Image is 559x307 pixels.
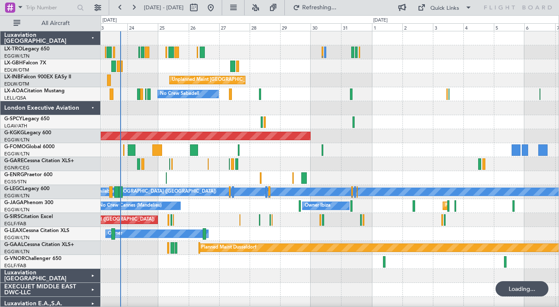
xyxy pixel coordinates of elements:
[4,75,71,80] a: LX-INBFalcon 900EX EASy II
[99,199,162,212] div: No Crew Cannes (Mandelieu)
[48,213,154,226] div: Unplanned Maint Oxford ([GEOGRAPHIC_DATA])
[4,228,22,233] span: G-LEAX
[250,23,280,31] div: 28
[4,144,55,149] a: G-FOMOGlobal 6000
[4,89,65,94] a: LX-AOACitation Mustang
[341,23,372,31] div: 31
[4,256,25,261] span: G-VNOR
[4,123,27,129] a: LGAV/ATH
[4,47,50,52] a: LX-TROLegacy 650
[433,23,463,31] div: 3
[4,47,22,52] span: LX-TRO
[102,17,117,24] div: [DATE]
[4,186,22,191] span: G-LEGC
[4,256,61,261] a: G-VNORChallenger 650
[305,199,330,212] div: Owner Ibiza
[4,81,29,87] a: EDLW/DTM
[4,116,22,122] span: G-SPCY
[280,23,311,31] div: 29
[4,130,51,136] a: G-KGKGLegacy 600
[4,165,30,171] a: EGNR/CEG
[413,1,476,14] button: Quick Links
[524,23,555,31] div: 6
[4,89,24,94] span: LX-AOA
[144,4,184,11] span: [DATE] - [DATE]
[4,95,26,101] a: LELL/QSA
[4,179,27,185] a: EGSS/STN
[4,249,30,255] a: EGGW/LTN
[4,53,30,59] a: EGGW/LTN
[26,1,74,14] input: Trip Number
[158,23,188,31] div: 25
[4,130,24,136] span: G-KGKG
[219,23,250,31] div: 27
[373,17,388,24] div: [DATE]
[4,221,26,227] a: EGLF/FAB
[302,5,337,11] span: Refreshing...
[402,23,433,31] div: 2
[4,61,23,66] span: LX-GBH
[430,4,459,13] div: Quick Links
[4,144,26,149] span: G-FOMO
[4,172,52,177] a: G-ENRGPraetor 600
[79,185,216,198] div: A/C Unavailable [GEOGRAPHIC_DATA] ([GEOGRAPHIC_DATA])
[160,88,199,100] div: No Crew Sabadell
[496,281,548,296] div: Loading...
[201,241,256,254] div: Planned Maint Dusseldorf
[4,61,46,66] a: LX-GBHFalcon 7X
[4,207,30,213] a: EGGW/LTN
[494,23,524,31] div: 5
[4,67,29,73] a: EDLW/DTM
[4,186,50,191] a: G-LEGCLegacy 600
[4,172,24,177] span: G-ENRG
[4,137,30,143] a: EGGW/LTN
[463,23,494,31] div: 4
[4,116,50,122] a: G-SPCYLegacy 650
[372,23,402,31] div: 1
[4,228,69,233] a: G-LEAXCessna Citation XLS
[189,23,219,31] div: 26
[172,74,297,86] div: Unplanned Maint [GEOGRAPHIC_DATA] (Al Maktoum Intl)
[4,242,24,247] span: G-GAAL
[9,17,92,30] button: All Aircraft
[289,1,340,14] button: Refreshing...
[4,263,26,269] a: EGLF/FAB
[4,151,30,157] a: EGGW/LTN
[4,193,30,199] a: EGGW/LTN
[4,235,30,241] a: EGGW/LTN
[127,23,158,31] div: 24
[4,75,21,80] span: LX-INB
[4,200,53,205] a: G-JAGAPhenom 300
[4,158,74,163] a: G-GARECessna Citation XLS+
[22,20,89,26] span: All Aircraft
[4,242,74,247] a: G-GAALCessna Citation XLS+
[4,214,20,219] span: G-SIRS
[108,227,122,240] div: Owner
[4,214,53,219] a: G-SIRSCitation Excel
[4,158,24,163] span: G-GARE
[97,23,127,31] div: 23
[4,200,24,205] span: G-JAGA
[311,23,341,31] div: 30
